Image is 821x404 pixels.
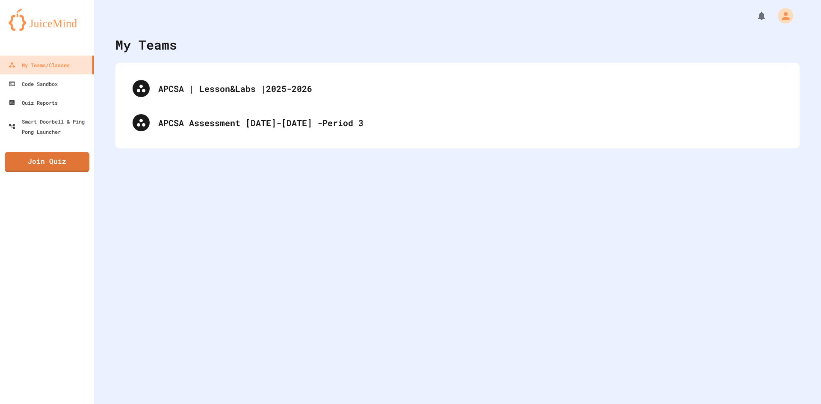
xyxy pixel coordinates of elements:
[115,35,177,54] div: My Teams
[750,333,812,369] iframe: chat widget
[9,60,70,70] div: My Teams/Classes
[124,106,791,140] div: APCSA Assessment [DATE]-[DATE] -Period 3
[9,97,58,108] div: Quiz Reports
[741,9,769,23] div: My Notifications
[9,79,58,89] div: Code Sandbox
[5,152,89,172] a: Join Quiz
[769,6,795,26] div: My Account
[9,116,91,137] div: Smart Doorbell & Ping Pong Launcher
[785,370,812,395] iframe: chat widget
[158,116,783,129] div: APCSA Assessment [DATE]-[DATE] -Period 3
[9,9,86,31] img: logo-orange.svg
[158,82,783,95] div: APCSA | Lesson&Labs |2025-2026
[124,71,791,106] div: APCSA | Lesson&Labs |2025-2026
